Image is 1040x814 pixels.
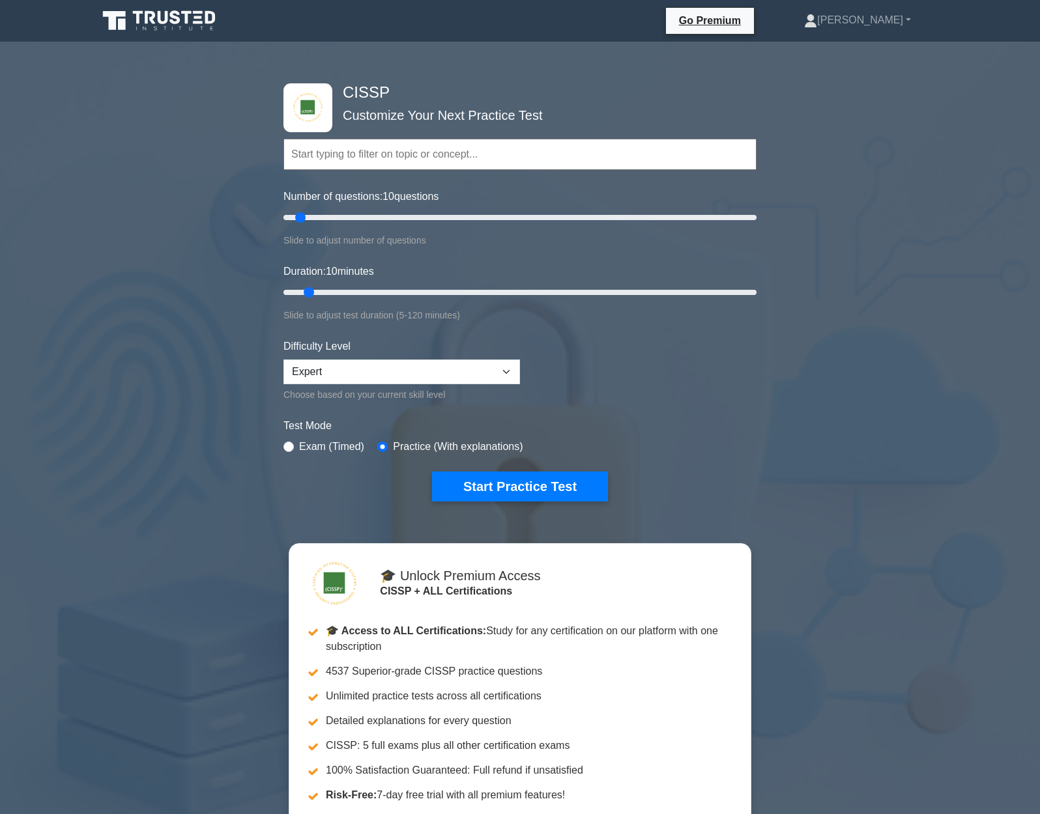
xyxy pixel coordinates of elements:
[283,264,374,279] label: Duration: minutes
[671,12,749,29] a: Go Premium
[773,7,942,33] a: [PERSON_NAME]
[432,471,608,501] button: Start Practice Test
[326,266,338,277] span: 10
[283,387,520,402] div: Choose based on your current skill level
[299,439,364,455] label: Exam (Timed)
[383,191,394,202] span: 10
[283,139,757,170] input: Start typing to filter on topic or concept...
[338,83,693,102] h4: CISSP
[283,339,351,354] label: Difficulty Level
[283,418,757,434] label: Test Mode
[283,232,757,248] div: Slide to adjust number of questions
[283,189,439,204] label: Number of questions: questions
[283,307,757,323] div: Slide to adjust test duration (5-120 minutes)
[393,439,523,455] label: Practice (With explanations)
